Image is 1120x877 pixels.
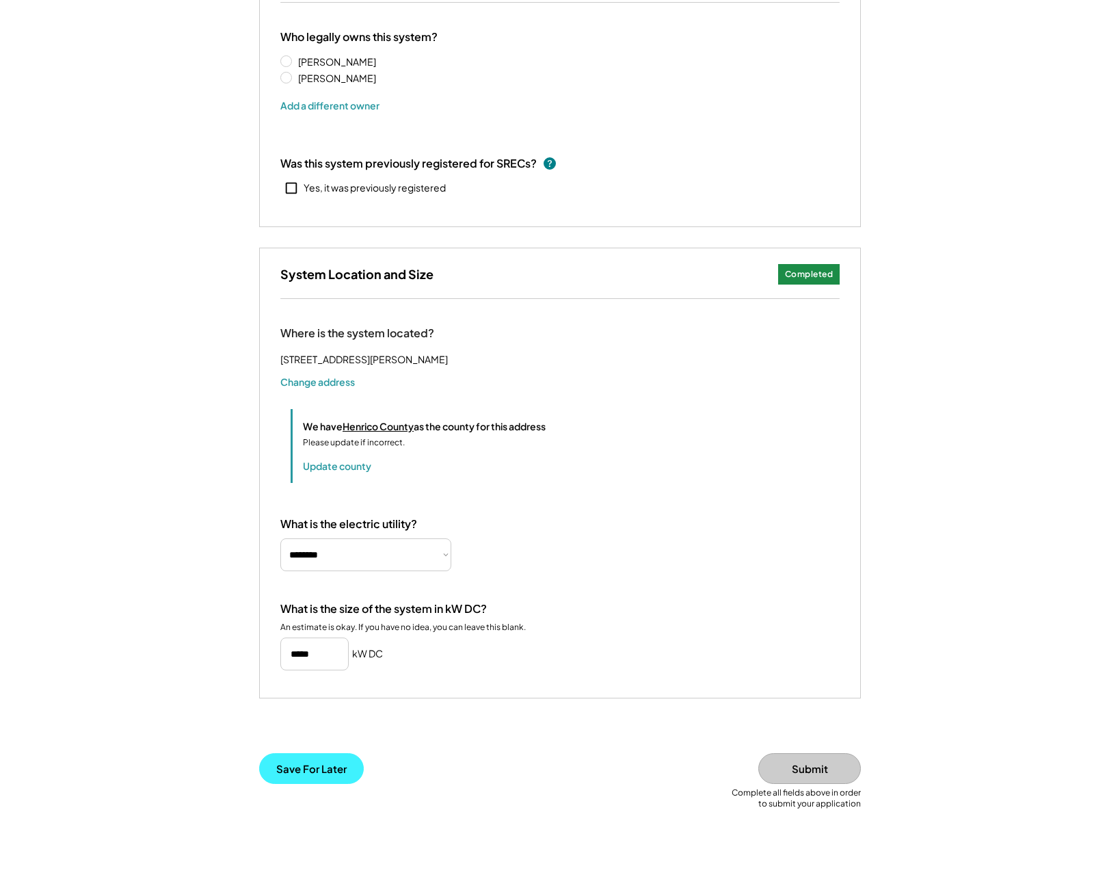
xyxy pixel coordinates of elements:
[303,419,546,434] div: We have as the county for this address
[280,95,379,116] button: Add a different owner
[294,57,417,66] label: [PERSON_NAME]
[303,436,405,449] div: Please update if incorrect.
[280,622,526,633] div: An estimate is okay. If you have no idea, you can leave this blank.
[304,181,446,195] div: Yes, it was previously registered
[343,420,414,432] u: Henrico County
[280,30,438,44] div: Who legally owns this system?
[280,517,417,532] div: What is the electric utility?
[758,753,861,784] button: Submit
[280,351,448,368] div: [STREET_ADDRESS][PERSON_NAME]
[280,375,355,389] button: Change address
[259,753,364,784] button: Save For Later
[280,602,487,616] div: What is the size of the system in kW DC?
[280,156,537,171] div: Was this system previously registered for SRECs?
[303,459,371,473] button: Update county
[785,269,834,280] div: Completed
[724,787,861,809] div: Complete all fields above in order to submit your application
[294,73,417,83] label: [PERSON_NAME]
[352,647,383,661] h5: kW DC
[280,326,434,341] div: Where is the system located?
[280,266,434,282] h3: System Location and Size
